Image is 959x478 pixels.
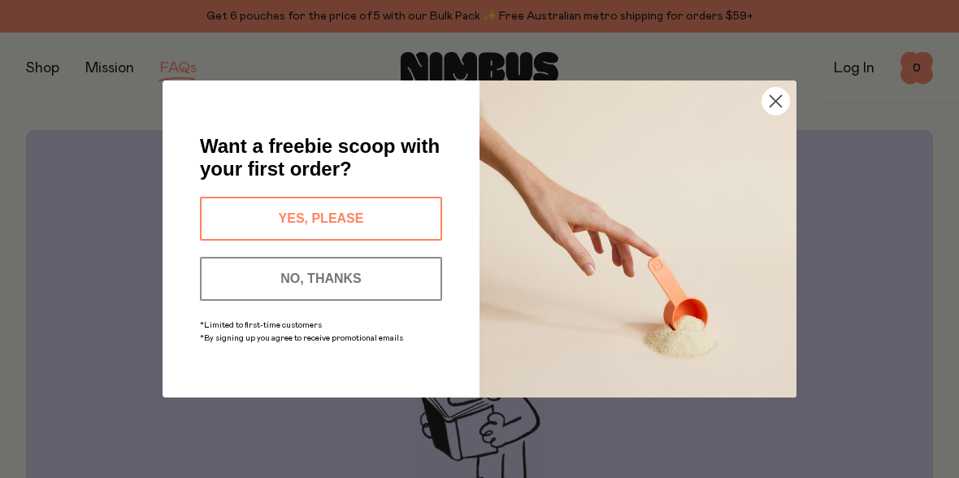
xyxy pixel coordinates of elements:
span: *By signing up you agree to receive promotional emails [200,334,403,342]
button: NO, THANKS [200,257,442,301]
span: Want a freebie scoop with your first order? [200,135,440,180]
button: Close dialog [762,87,790,115]
button: YES, PLEASE [200,197,442,241]
img: c0d45117-8e62-4a02-9742-374a5db49d45.jpeg [479,80,796,398]
span: *Limited to first-time customers [200,321,322,329]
